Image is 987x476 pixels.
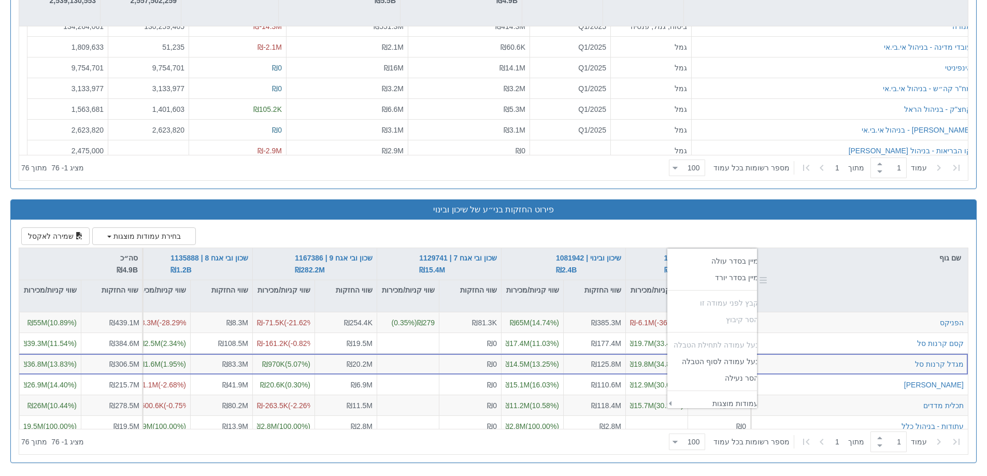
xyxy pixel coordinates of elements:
[21,227,90,245] button: שמירה לאקסל
[504,380,530,388] span: ₪15.1M
[713,437,790,447] span: ‏מספר רשומות בכל עמוד
[495,22,525,30] span: ₪414.3M
[257,318,310,328] span: ( -21.62 %)
[556,252,621,276] div: שיכון ובינוי | 1081942
[945,62,971,73] div: אינפיניטי
[134,380,158,388] span: ₪-1.1M
[218,339,248,347] span: ₪108.5M
[923,400,964,410] div: תכלית מדדים
[222,422,248,430] span: ₪13.9M
[487,401,497,409] span: ₪0
[911,163,927,173] span: ‏עמוד
[883,83,971,93] button: מח"ר קה״ש - בניהול אי.בי.אי
[591,380,621,388] span: ₪110.6M
[915,358,964,369] div: מגדל קרנות סל
[504,339,530,347] span: ₪17.4M
[347,359,373,368] span: ₪20.2M
[257,319,284,327] span: ₪-71.5K
[32,145,104,155] div: 2,475,000
[384,63,404,71] span: ₪16M
[665,156,966,179] div: ‏ מתוך
[170,266,192,274] span: ₪1.2B
[510,319,559,327] span: ( 14.74 %)
[382,42,404,51] span: ₪2.1M
[112,104,184,114] div: 1,401,603
[126,422,186,430] span: ( 100.00 %)
[849,145,971,155] button: קו הבריאות - בניהול [PERSON_NAME]
[295,252,373,276] div: שכון ובי אגח 9 | 1167386
[835,437,848,447] span: 1
[688,437,704,447] div: 100
[262,359,285,368] span: ₪970K
[21,380,77,388] span: ( 14.40 %)
[667,253,765,269] td: ‏מיין בסדר עולה
[253,280,314,312] div: שווי קניות/מכירות
[222,359,248,368] span: ₪83.3M
[133,401,164,409] span: ₪-600.6K
[27,401,77,409] span: ( 10.44 %)
[504,380,559,388] span: ( 16.03 %)
[564,280,625,300] div: שווי החזקות
[615,104,687,114] div: גמל
[21,339,77,347] span: ( 11.54 %)
[17,422,43,430] span: ₪19.5M
[835,163,848,173] span: 1
[630,319,654,327] span: ₪-6.1M
[21,359,47,368] span: ₪36.8M
[628,380,683,388] span: ( 30.06 %)
[628,401,683,409] span: ( 30.18 %)
[499,63,525,71] span: ₪14.1M
[139,339,161,347] span: ₪2.5M
[32,21,104,31] div: 134,264,061
[487,380,497,388] span: ₪0
[487,359,497,368] span: ₪0
[487,339,497,347] span: ₪0
[257,401,288,409] span: ₪-263.5K
[258,42,282,51] span: ₪-2.1M
[628,359,654,368] span: ₪19.8M
[222,380,248,388] span: ₪41.9M
[952,21,971,31] button: מנורה
[884,41,971,52] button: עובדי מדינה - בניהול אי.בי.אי
[599,422,621,430] span: ₪2.8M
[615,124,687,135] div: גמל
[917,338,964,348] button: קסם קרנות סל
[534,21,606,31] div: Q1/2025
[109,401,139,409] span: ₪278.5M
[504,422,525,430] span: ₪2.8M
[664,252,746,276] button: שכון ובי אגח 10 | 1175132 ₪827.8M
[347,401,373,409] span: ₪11.5M
[139,359,161,368] span: ₪1.6M
[133,400,186,410] span: ( -0.75 %)
[295,266,325,274] span: ₪282.2M
[615,41,687,52] div: גמל
[510,319,530,327] span: ₪65M
[257,339,288,347] span: ₪-161.2K
[591,319,621,327] span: ₪385.3M
[21,430,84,453] div: ‏מציג 1 - 76 ‏ מתוך 76
[128,280,190,312] div: שווי קניות/מכירות
[226,319,248,327] span: ₪8.3M
[630,318,683,328] span: ( -36.80 %)
[615,62,687,73] div: גמל
[556,252,621,276] button: שיכון ובינוי | 1081942 ₪2.4B
[516,146,525,154] span: ₪0
[940,318,964,328] div: הפניקס
[109,319,139,327] span: ₪439.1M
[315,280,377,300] div: שווי החזקות
[667,269,765,286] td: ‏מיין בסדר יורד
[534,62,606,73] div: Q1/2025
[615,83,687,93] div: גמל
[109,339,139,347] span: ₪384.6M
[133,318,186,328] span: ( -28.29 %)
[500,42,525,51] span: ₪60.6K
[377,280,439,312] div: שווי קניות/מכירות
[504,84,525,92] span: ₪3.2M
[911,437,927,447] span: ‏עמוד
[628,339,683,347] span: ( 33.43 %)
[752,248,968,268] div: שם גוף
